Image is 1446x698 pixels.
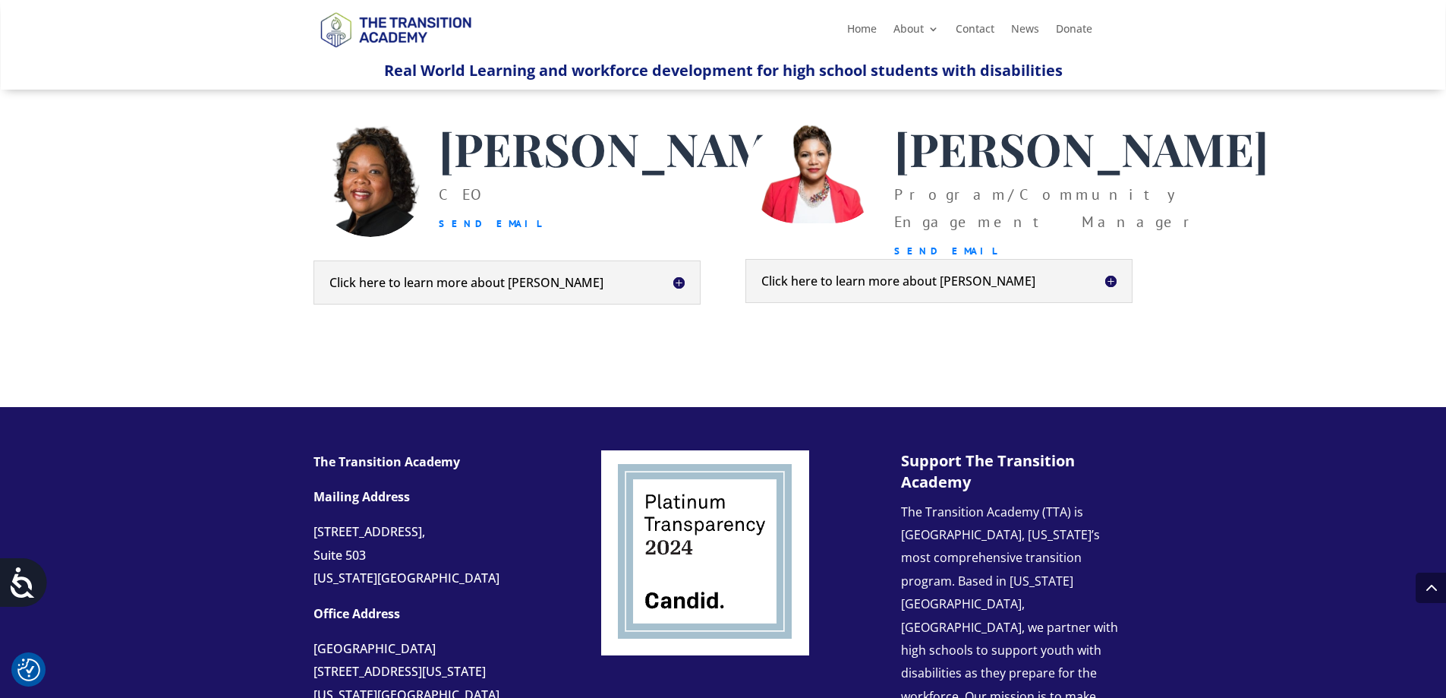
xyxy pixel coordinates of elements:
div: Suite 503 [313,544,556,567]
strong: Mailing Address [313,488,410,505]
span: Real World Learning and workforce development for high school students with disabilities [384,60,1063,81]
span: [STREET_ADDRESS][US_STATE] [313,663,486,680]
button: Cookie Settings [17,659,40,681]
strong: The Transition Academy [313,453,460,470]
a: Contact [956,24,994,40]
strong: Office Address [313,605,400,622]
h3: Support The Transition Academy [901,450,1121,501]
div: CEO [439,181,813,238]
a: Send Email [439,217,543,230]
a: Logo-Noticias [313,45,477,59]
img: Revisit consent button [17,659,40,681]
p: Program/Community Engagement Manager [894,181,1268,280]
span: [PERSON_NAME] [894,118,1268,178]
h5: Click here to learn more about [PERSON_NAME] [761,275,1117,287]
a: Donate [1056,24,1092,40]
a: News [1011,24,1039,40]
h5: Click here to learn more about [PERSON_NAME] [329,276,685,289]
span: [PERSON_NAME] [439,118,813,178]
img: TTA Brand_TTA Primary Logo_Horizontal_Light BG [313,2,477,56]
a: Home [847,24,877,40]
div: [STREET_ADDRESS], [313,520,556,543]
a: About [893,24,939,40]
div: [US_STATE][GEOGRAPHIC_DATA] [313,567,556,589]
img: Screenshot 2024-06-22 at 11.34.49 AM [601,450,809,655]
a: Send Email [894,245,998,257]
a: Logo-Noticias [601,644,809,659]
